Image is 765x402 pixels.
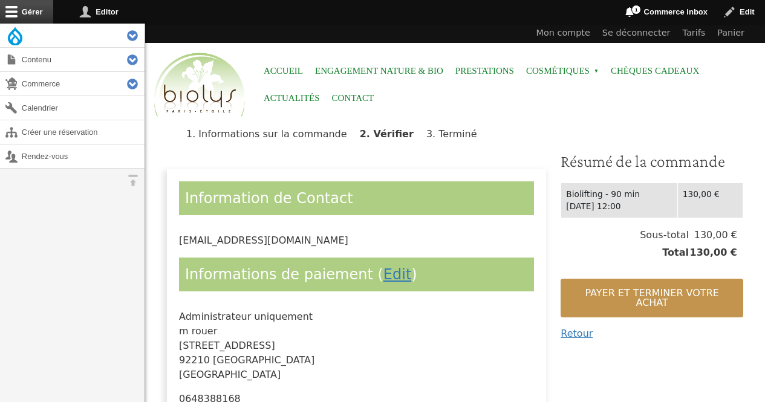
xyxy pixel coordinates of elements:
a: Engagement Nature & Bio [315,57,443,85]
td: 130,00 € [677,183,743,218]
span: 130,00 € [689,245,737,260]
span: [GEOGRAPHIC_DATA] [179,369,281,380]
div: Biolifting - 90 min [566,188,672,201]
span: Total [662,245,689,260]
span: Information de Contact [185,190,353,207]
li: Vérifier [360,128,423,140]
span: 1 [631,5,641,15]
a: Se déconnecter [596,24,677,43]
a: Retour [561,328,593,339]
img: Accueil [151,51,248,120]
a: Tarifs [677,24,712,43]
button: Orientation horizontale [121,169,145,192]
span: 92210 [179,354,210,366]
span: rouer [192,325,218,337]
li: Informations sur la commande [186,128,357,140]
span: Informations de paiement ( ) [185,266,417,283]
span: Sous-total [640,228,689,242]
span: [STREET_ADDRESS] [179,340,275,351]
span: » [594,69,599,74]
a: Accueil [264,57,303,85]
a: Panier [711,24,750,43]
a: Actualités [264,85,320,112]
li: Terminé [426,128,487,140]
a: Chèques cadeaux [611,57,699,85]
h3: Résumé de la commande [561,151,743,172]
a: Mon compte [530,24,596,43]
span: m [179,325,189,337]
a: Prestations [455,57,514,85]
a: Edit [383,266,411,283]
a: Contact [332,85,374,112]
span: Cosmétiques [526,57,599,85]
span: [GEOGRAPHIC_DATA] [213,354,314,366]
header: Entête du site [145,24,765,127]
span: 130,00 € [689,228,737,242]
div: [EMAIL_ADDRESS][DOMAIN_NAME] [179,233,534,248]
time: [DATE] 12:00 [566,201,620,211]
button: Payer et terminer votre achat [561,279,743,317]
